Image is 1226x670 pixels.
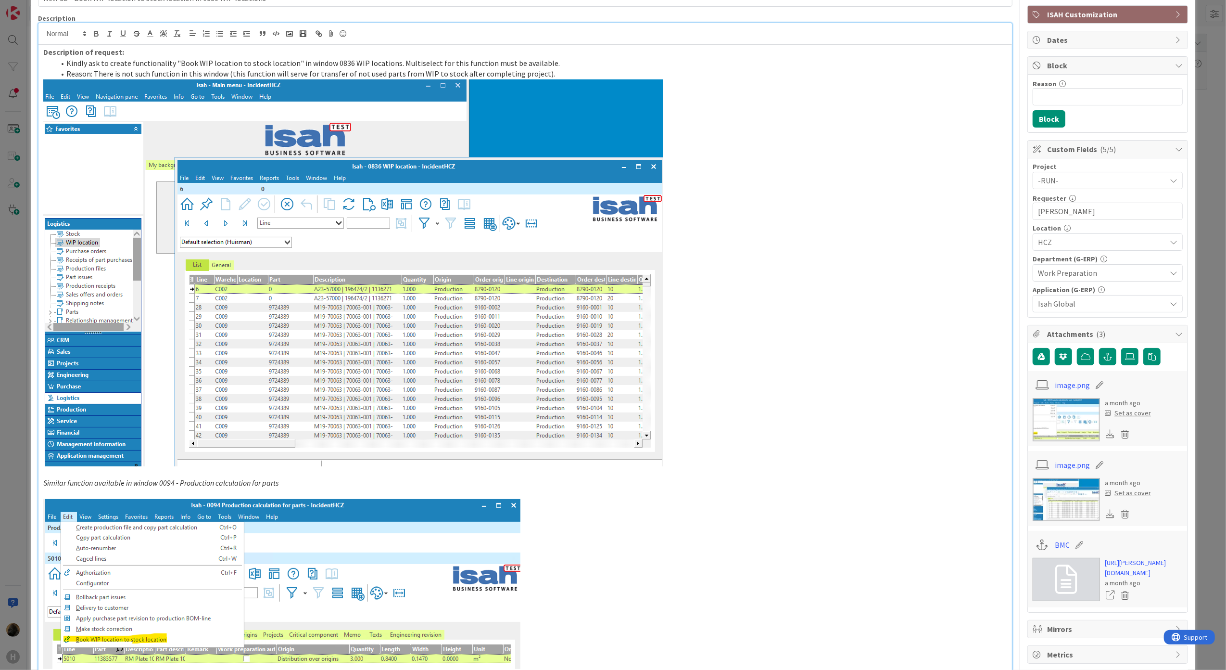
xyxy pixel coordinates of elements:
em: Similar function available in window 0094 - Production calculation for parts [43,478,278,488]
label: Reason [1033,79,1056,88]
div: Set as cover [1105,408,1151,418]
span: Dates [1047,34,1170,46]
div: Project [1033,163,1183,170]
span: Block [1047,60,1170,71]
span: HCZ [1038,236,1166,248]
div: a month ago [1105,578,1183,588]
div: a month ago [1105,478,1151,488]
span: ( 5/5 ) [1100,144,1116,154]
button: Block [1033,110,1065,128]
a: [URL][PERSON_NAME][DOMAIN_NAME] [1105,558,1183,578]
span: Custom Fields [1047,143,1170,155]
span: Attachments [1047,328,1170,340]
span: Support [20,1,44,13]
a: BMC [1055,539,1070,551]
strong: Description of request: [43,47,124,57]
a: image.png [1055,379,1090,391]
a: image.png [1055,459,1090,471]
label: Requester [1033,194,1066,203]
div: Application (G-ERP) [1033,286,1183,293]
span: Description [38,14,76,23]
a: Open [1105,589,1115,602]
span: Isah Global [1038,298,1166,309]
div: a month ago [1105,398,1151,408]
span: ( 3 ) [1096,329,1105,339]
div: Department (G-ERP) [1033,256,1183,262]
div: Download [1105,508,1115,520]
span: -RUN- [1038,174,1161,187]
div: Location [1033,225,1183,232]
img: image.png [43,79,663,466]
div: Download [1105,428,1115,440]
span: Mirrors [1047,623,1170,635]
img: image.png [43,499,520,669]
span: Kindly ask to create functionality "Book WIP location to stock location" in window 0836 WIP locat... [66,58,560,68]
span: Metrics [1047,649,1170,660]
span: ISAH Customization [1047,9,1170,20]
span: Work Preparation [1038,267,1166,279]
div: Set as cover [1105,488,1151,498]
span: Reason: There is not such function in this window (this function will serve for transfer of not u... [66,69,555,78]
